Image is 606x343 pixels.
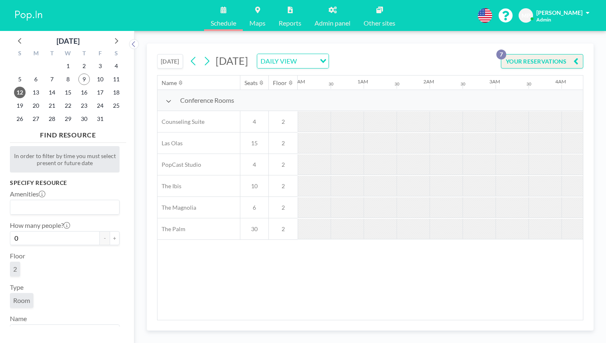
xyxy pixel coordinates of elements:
[78,87,90,98] span: Thursday, October 16, 2025
[10,128,126,139] h4: FIND RESOURCE
[501,54,583,69] button: YOUR RESERVATIONS7
[157,161,201,168] span: PopCast Studio
[240,182,268,190] span: 10
[46,73,58,85] span: Tuesday, October 7, 2025
[555,78,566,85] div: 4AM
[240,140,268,147] span: 15
[11,202,115,213] input: Search for option
[257,54,329,68] div: Search for option
[211,20,236,26] span: Schedule
[496,50,506,59] p: 7
[536,9,583,16] span: [PERSON_NAME]
[526,81,531,87] div: 30
[110,100,122,111] span: Saturday, October 25, 2025
[11,326,115,337] input: Search for option
[62,87,74,98] span: Wednesday, October 15, 2025
[13,7,45,24] img: organization-logo
[216,54,248,67] span: [DATE]
[157,140,183,147] span: Las Olas
[14,113,26,125] span: Sunday, October 26, 2025
[364,20,395,26] span: Other sites
[14,73,26,85] span: Sunday, October 5, 2025
[60,49,76,59] div: W
[157,118,204,125] span: Counseling Suite
[489,78,500,85] div: 3AM
[269,161,298,168] span: 2
[110,231,120,245] button: +
[30,73,42,85] span: Monday, October 6, 2025
[269,204,298,211] span: 2
[162,79,177,87] div: Name
[30,87,42,98] span: Monday, October 13, 2025
[157,225,186,233] span: The Palm
[44,49,60,59] div: T
[28,49,44,59] div: M
[13,296,30,304] span: Room
[10,200,119,214] div: Search for option
[30,113,42,125] span: Monday, October 27, 2025
[110,60,122,72] span: Saturday, October 4, 2025
[14,100,26,111] span: Sunday, October 19, 2025
[78,60,90,72] span: Thursday, October 2, 2025
[13,265,17,273] span: 2
[62,60,74,72] span: Wednesday, October 1, 2025
[240,225,268,233] span: 30
[94,73,106,85] span: Friday, October 10, 2025
[46,100,58,111] span: Tuesday, October 21, 2025
[273,79,287,87] div: Floor
[46,113,58,125] span: Tuesday, October 28, 2025
[10,315,27,323] label: Name
[76,49,92,59] div: T
[78,100,90,111] span: Thursday, October 23, 2025
[94,60,106,72] span: Friday, October 3, 2025
[78,113,90,125] span: Thursday, October 30, 2025
[357,78,368,85] div: 1AM
[180,96,234,104] span: Conference Rooms
[92,49,108,59] div: F
[10,146,120,173] div: In order to filter by time you must select present or future date
[14,87,26,98] span: Sunday, October 12, 2025
[10,252,25,260] label: Floor
[395,81,399,87] div: 30
[62,113,74,125] span: Wednesday, October 29, 2025
[240,161,268,168] span: 4
[460,81,465,87] div: 30
[108,49,124,59] div: S
[536,17,551,23] span: Admin
[94,113,106,125] span: Friday, October 31, 2025
[269,225,298,233] span: 2
[315,20,350,26] span: Admin panel
[100,231,110,245] button: -
[157,54,183,69] button: [DATE]
[291,78,305,85] div: 12AM
[56,35,80,47] div: [DATE]
[240,204,268,211] span: 6
[12,49,28,59] div: S
[110,87,122,98] span: Saturday, October 18, 2025
[521,12,531,19] span: MP
[62,73,74,85] span: Wednesday, October 8, 2025
[46,87,58,98] span: Tuesday, October 14, 2025
[269,140,298,147] span: 2
[10,179,120,187] h3: Specify resource
[423,78,434,85] div: 2AM
[329,81,334,87] div: 30
[30,100,42,111] span: Monday, October 20, 2025
[10,325,119,339] div: Search for option
[269,182,298,190] span: 2
[240,118,268,125] span: 4
[10,190,45,198] label: Amenities
[10,283,23,291] label: Type
[244,79,258,87] div: Seats
[62,100,74,111] span: Wednesday, October 22, 2025
[157,182,181,190] span: The Ibis
[279,20,301,26] span: Reports
[249,20,265,26] span: Maps
[110,73,122,85] span: Saturday, October 11, 2025
[94,100,106,111] span: Friday, October 24, 2025
[10,221,70,229] label: How many people?
[259,56,298,66] span: DAILY VIEW
[94,87,106,98] span: Friday, October 17, 2025
[78,73,90,85] span: Thursday, October 9, 2025
[157,204,196,211] span: The Magnolia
